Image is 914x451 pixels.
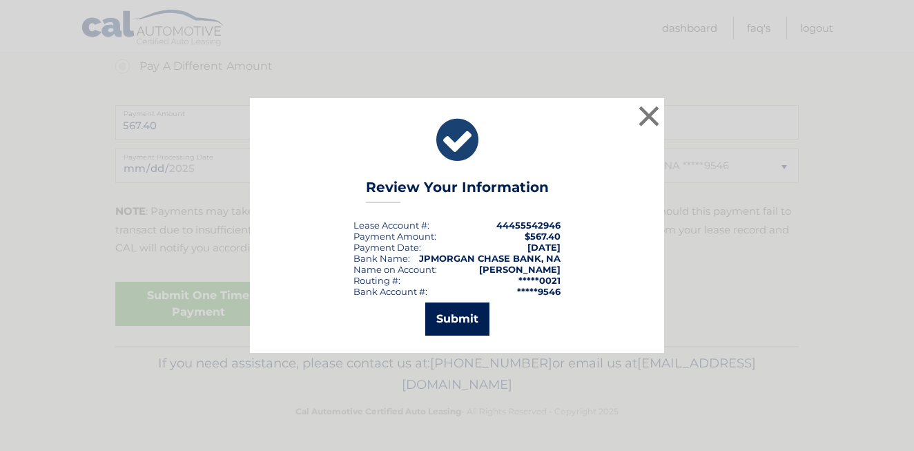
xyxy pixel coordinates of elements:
[353,253,410,264] div: Bank Name:
[353,231,436,242] div: Payment Amount:
[525,231,561,242] span: $567.40
[353,242,419,253] span: Payment Date
[353,286,427,297] div: Bank Account #:
[527,242,561,253] span: [DATE]
[496,220,561,231] strong: 44455542946
[353,220,429,231] div: Lease Account #:
[353,242,421,253] div: :
[419,253,561,264] strong: JPMORGAN CHASE BANK, NA
[353,264,437,275] div: Name on Account:
[366,179,549,203] h3: Review Your Information
[353,275,400,286] div: Routing #:
[635,102,663,130] button: ×
[425,303,489,336] button: Submit
[479,264,561,275] strong: [PERSON_NAME]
